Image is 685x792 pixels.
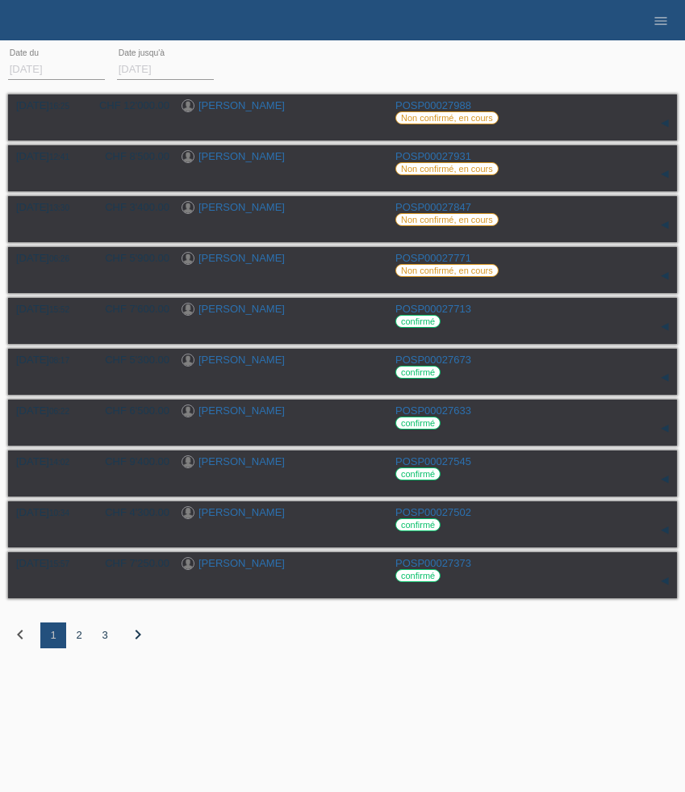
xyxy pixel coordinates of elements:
[395,404,471,417] a: POSP00027633
[198,201,285,213] a: [PERSON_NAME]
[16,99,81,111] div: [DATE]
[653,264,677,288] div: étendre/coller
[395,366,441,379] label: confirmé
[395,467,441,480] label: confirmé
[198,303,285,315] a: [PERSON_NAME]
[198,404,285,417] a: [PERSON_NAME]
[198,252,285,264] a: [PERSON_NAME]
[16,252,81,264] div: [DATE]
[198,506,285,518] a: [PERSON_NAME]
[93,506,169,518] div: CHF 4'300.00
[49,254,69,263] span: 06:26
[49,407,69,416] span: 06:22
[395,213,499,226] label: Non confirmé, en cours
[395,354,471,366] a: POSP00027673
[653,162,677,186] div: étendre/coller
[653,467,677,492] div: étendre/coller
[653,13,669,29] i: menu
[395,150,471,162] a: POSP00027931
[93,303,169,315] div: CHF 7'600.00
[16,303,81,315] div: [DATE]
[49,509,69,518] span: 10:34
[198,557,285,569] a: [PERSON_NAME]
[93,455,169,467] div: CHF 9'400.00
[93,354,169,366] div: CHF 5'300.00
[16,506,81,518] div: [DATE]
[49,203,69,212] span: 13:30
[645,15,677,25] a: menu
[395,303,471,315] a: POSP00027713
[93,150,169,162] div: CHF 8'500.00
[395,201,471,213] a: POSP00027847
[395,252,471,264] a: POSP00027771
[395,518,441,531] label: confirmé
[653,569,677,593] div: étendre/coller
[653,366,677,390] div: étendre/coller
[49,153,69,161] span: 12:41
[198,354,285,366] a: [PERSON_NAME]
[395,455,471,467] a: POSP00027545
[49,559,69,568] span: 15:57
[16,150,81,162] div: [DATE]
[93,252,169,264] div: CHF 5'900.00
[16,557,81,569] div: [DATE]
[40,622,66,648] div: 1
[653,315,677,339] div: étendre/coller
[395,506,471,518] a: POSP00027502
[653,417,677,441] div: étendre/coller
[198,455,285,467] a: [PERSON_NAME]
[395,162,499,175] label: Non confirmé, en cours
[16,404,81,417] div: [DATE]
[93,404,169,417] div: CHF 6'500.00
[653,111,677,136] div: étendre/coller
[128,625,148,644] i: chevron_right
[49,458,69,467] span: 14:02
[395,557,471,569] a: POSP00027373
[49,102,69,111] span: 16:25
[92,622,118,648] div: 3
[395,111,499,124] label: Non confirmé, en cours
[16,455,81,467] div: [DATE]
[93,99,169,111] div: CHF 12'000.00
[93,201,169,213] div: CHF 3'400.00
[10,625,30,644] i: chevron_left
[198,99,285,111] a: [PERSON_NAME]
[66,622,92,648] div: 2
[653,518,677,543] div: étendre/coller
[49,305,69,314] span: 15:52
[16,201,81,213] div: [DATE]
[395,315,441,328] label: confirmé
[49,356,69,365] span: 08:17
[395,264,499,277] label: Non confirmé, en cours
[198,150,285,162] a: [PERSON_NAME]
[395,569,441,582] label: confirmé
[395,417,441,430] label: confirmé
[16,354,81,366] div: [DATE]
[653,213,677,237] div: étendre/coller
[395,99,471,111] a: POSP00027988
[93,557,169,569] div: CHF 7'250.00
